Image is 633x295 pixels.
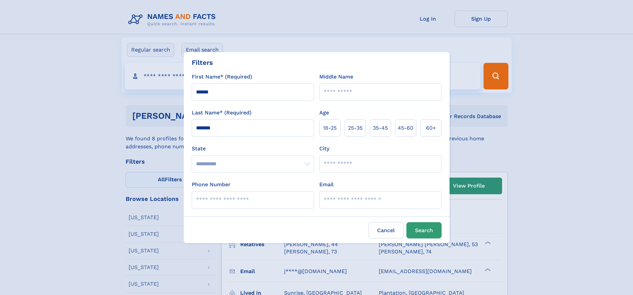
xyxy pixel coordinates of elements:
label: Email [319,181,334,189]
label: Phone Number [192,181,231,189]
span: 25‑35 [348,124,363,132]
label: Cancel [369,222,404,238]
span: 35‑45 [373,124,388,132]
label: Age [319,109,329,117]
label: Middle Name [319,73,353,81]
label: City [319,145,329,153]
div: Filters [192,58,213,68]
span: 60+ [426,124,436,132]
label: Last Name* (Required) [192,109,252,117]
label: First Name* (Required) [192,73,252,81]
label: State [192,145,314,153]
span: 45‑60 [398,124,413,132]
button: Search [406,222,442,238]
span: 18‑25 [323,124,337,132]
